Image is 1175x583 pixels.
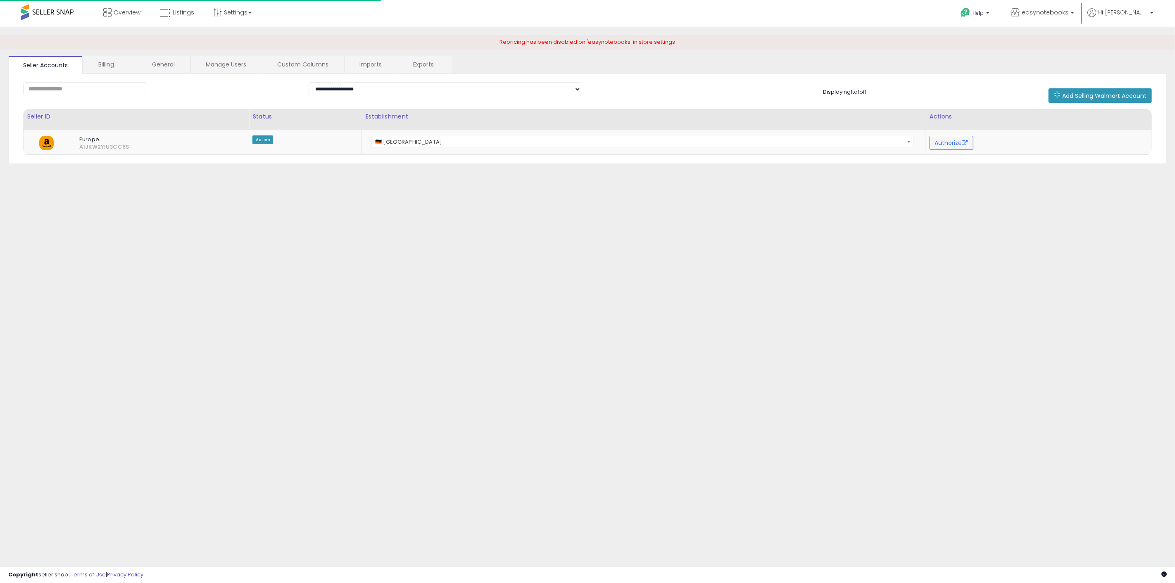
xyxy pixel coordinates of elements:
span: Add Selling Walmart Account [1062,92,1146,100]
a: Seller Accounts [8,56,83,74]
div: Status [252,112,358,121]
a: Manage Users [191,56,261,73]
span: easynotebooks [1022,8,1068,17]
div: Actions [930,112,1148,121]
span: Overview [114,8,140,17]
span: Europe [73,136,230,143]
div: Establishment [365,112,923,121]
button: Authorize [930,136,973,150]
span: 🇩🇪 Germany [372,136,913,148]
span: Help [973,9,984,17]
span: Hi [PERSON_NAME] [1098,8,1148,17]
img: amazon.png [39,136,54,150]
span: A1JKW2YIU3CC6S [73,143,99,151]
a: Imports [345,56,397,73]
a: Exports [398,56,451,73]
a: Billing [83,56,136,73]
a: Help [954,1,998,27]
div: Seller ID [27,112,245,121]
button: Add Selling Walmart Account [1049,88,1152,103]
a: Custom Columns [262,56,343,73]
span: 🇩🇪 Germany [371,136,913,147]
a: General [137,56,190,73]
span: Repricing has been disabled on 'easynotebooks' in store settings [500,38,676,46]
span: Listings [173,8,194,17]
span: Active [252,135,273,144]
a: Hi [PERSON_NAME] [1087,8,1154,27]
span: Displaying 1 to 1 of 1 [823,88,867,96]
i: Get Help [960,7,970,18]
